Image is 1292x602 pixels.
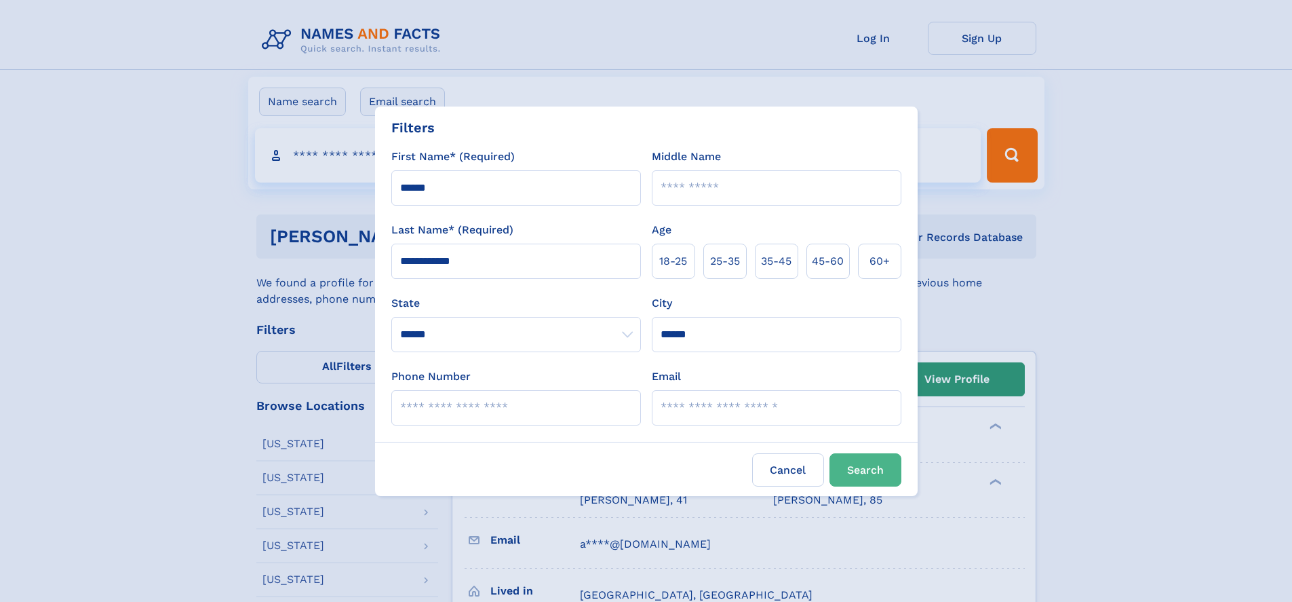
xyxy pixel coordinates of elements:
[391,117,435,138] div: Filters
[652,369,681,385] label: Email
[710,253,740,269] span: 25‑35
[652,149,721,165] label: Middle Name
[391,369,471,385] label: Phone Number
[752,453,824,487] label: Cancel
[761,253,791,269] span: 35‑45
[812,253,844,269] span: 45‑60
[391,149,515,165] label: First Name* (Required)
[652,222,671,238] label: Age
[869,253,890,269] span: 60+
[391,295,641,312] label: State
[829,453,901,487] button: Search
[659,253,687,269] span: 18‑25
[652,295,672,312] label: City
[391,222,513,238] label: Last Name* (Required)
